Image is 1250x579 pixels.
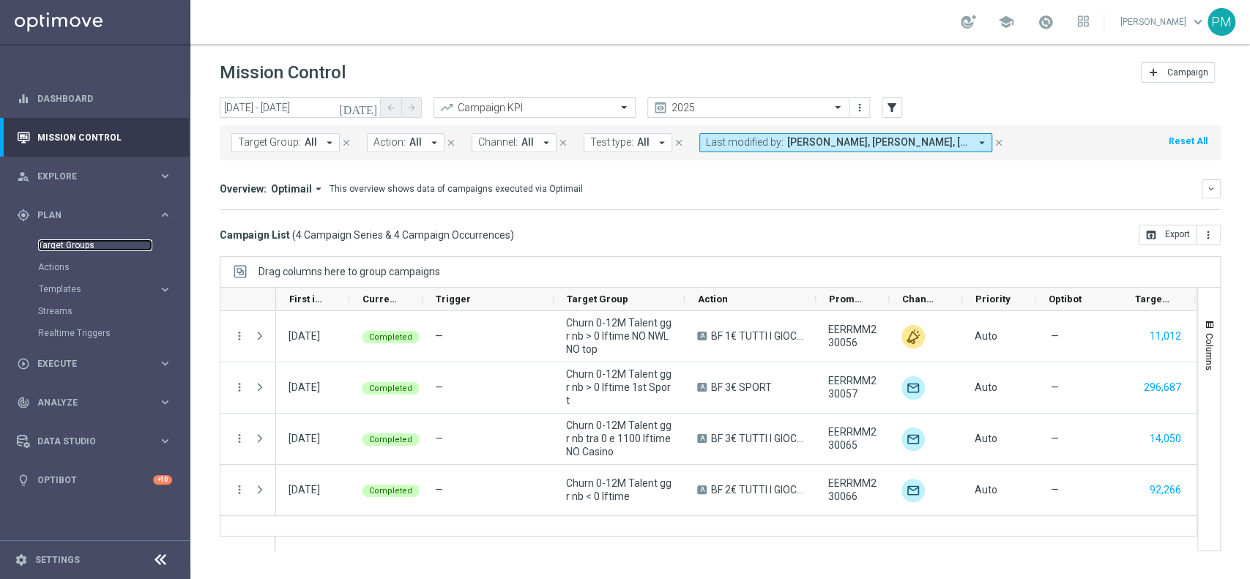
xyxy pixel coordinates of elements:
[38,234,189,256] div: Target Groups
[362,294,398,305] span: Current Status
[369,332,412,342] span: Completed
[289,381,320,394] div: 20 Aug 2025, Wednesday
[1206,184,1216,194] i: keyboard_arrow_down
[1190,14,1206,30] span: keyboard_arrow_down
[1141,62,1215,83] button: add Campaign
[153,475,172,485] div: +10
[312,182,325,195] i: arrow_drop_down
[17,396,30,409] i: track_changes
[409,136,422,149] span: All
[1051,432,1059,445] span: —
[158,356,172,370] i: keyboard_arrow_right
[655,136,669,149] i: arrow_drop_down
[1148,327,1183,345] button: 11,012
[882,97,902,118] button: filter_alt
[885,101,899,114] i: filter_alt
[902,294,937,305] span: Channel
[434,97,636,118] ng-select: Campaign KPI
[233,483,246,496] i: more_vert
[35,556,80,564] a: Settings
[37,211,158,220] span: Plan
[158,395,172,409] i: keyboard_arrow_right
[828,425,877,452] span: EERRMM230065
[17,474,30,487] i: lightbulb
[1139,225,1197,245] button: open_in_browser Export
[39,285,144,294] span: Templates
[16,436,173,447] button: Data Studio keyboard_arrow_right
[17,209,158,222] div: Plan
[37,460,153,499] a: Optibot
[339,101,379,114] i: [DATE]
[510,228,514,242] span: )
[590,136,633,149] span: Test type:
[1148,481,1183,499] button: 92,266
[38,283,173,295] div: Templates keyboard_arrow_right
[220,311,276,362] div: Press SPACE to select this row.
[17,118,172,157] div: Mission Control
[1139,228,1221,240] multiple-options-button: Export to CSV
[38,327,152,339] a: Realtime Triggers
[435,484,443,496] span: —
[444,135,458,151] button: close
[38,278,189,300] div: Templates
[16,358,173,370] button: play_circle_outline Execute keyboard_arrow_right
[220,414,276,465] div: Press SPACE to select this row.
[340,135,353,151] button: close
[711,483,803,496] span: BF 2€ TUTTI I GIOCHI
[220,97,381,118] input: Select date range
[16,171,173,182] button: person_search Explore keyboard_arrow_right
[386,102,396,113] i: arrow_back
[584,133,672,152] button: Test type: All arrow_drop_down
[566,477,672,503] span: Churn 0-12M Talent ggr nb < 0 lftime
[901,427,925,451] img: Optimail
[401,97,422,118] button: arrow_forward
[38,256,189,278] div: Actions
[38,305,152,317] a: Streams
[637,136,650,149] span: All
[1051,483,1059,496] span: —
[233,381,246,394] button: more_vert
[901,479,925,502] img: Optimail
[289,483,320,496] div: 20 Aug 2025, Wednesday
[975,381,997,393] span: Auto
[16,474,173,486] div: lightbulb Optibot +10
[566,419,672,458] span: Churn 0-12M Talent ggr nb tra 0 e 1100 lftime NO Casino
[16,132,173,143] button: Mission Control
[566,316,672,356] span: Churn 0-12M Talent ggr nb > 0 lftime NO NWL NO top
[37,359,158,368] span: Execute
[1051,329,1059,343] span: —
[38,261,152,273] a: Actions
[975,136,989,149] i: arrow_drop_down
[428,136,441,149] i: arrow_drop_down
[697,332,707,340] span: A
[901,376,925,400] img: Optimail
[337,97,381,119] button: [DATE]
[16,209,173,221] div: gps_fixed Plan keyboard_arrow_right
[369,486,412,496] span: Completed
[231,133,340,152] button: Target Group: All arrow_drop_down
[566,367,672,407] span: Churn 0-12M Talent ggr nb > 0 lftime 1st Sport
[711,432,803,445] span: BF 3€ TUTTI I GIOCHI
[828,374,877,400] span: EERRMM230057
[258,266,440,277] span: Drag columns here to group campaigns
[220,62,346,83] h1: Mission Control
[220,362,276,414] div: Press SPACE to select this row.
[1135,294,1170,305] span: Targeted Customers
[975,433,997,444] span: Auto
[258,266,440,277] div: Row Groups
[1145,229,1157,241] i: open_in_browser
[16,93,173,105] button: equalizer Dashboard
[39,285,158,294] div: Templates
[540,136,553,149] i: arrow_drop_down
[38,322,189,344] div: Realtime Triggers
[672,135,685,151] button: close
[435,330,443,342] span: —
[557,135,570,151] button: close
[901,325,925,348] img: Other
[305,136,317,149] span: All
